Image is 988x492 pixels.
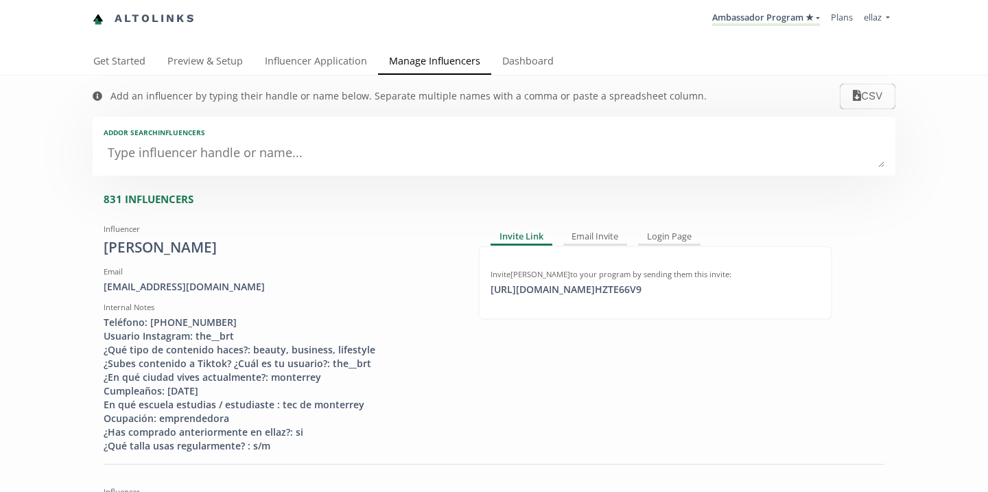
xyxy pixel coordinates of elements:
[840,84,895,109] button: CSV
[638,229,701,246] div: Login Page
[110,89,707,103] div: Add an influencer by typing their handle or name below. Separate multiple names with a comma or p...
[104,280,458,294] div: [EMAIL_ADDRESS][DOMAIN_NAME]
[563,229,628,246] div: Email Invite
[104,302,458,313] div: Internal Notes
[104,266,458,277] div: Email
[156,49,254,76] a: Preview & Setup
[93,14,104,25] img: favicon-32x32.png
[104,237,458,258] div: [PERSON_NAME]
[254,49,378,76] a: Influencer Application
[491,49,565,76] a: Dashboard
[104,128,884,137] div: Add or search INFLUENCERS
[378,49,491,76] a: Manage Influencers
[491,269,820,280] div: Invite [PERSON_NAME] to your program by sending them this invite:
[712,11,820,26] a: Ambassador Program ★
[864,11,890,27] a: ellaz
[482,283,650,296] div: [URL][DOMAIN_NAME] HZTE66V9
[14,14,58,55] iframe: chat widget
[864,11,882,23] span: ellaz
[82,49,156,76] a: Get Started
[831,11,853,23] a: Plans
[104,224,458,235] div: Influencer
[491,229,552,246] div: Invite Link
[104,316,458,453] div: Teléfono: [PHONE_NUMBER] Usuario Instagram: the__brt ¿Qué tipo de contenido haces?: beauty, busin...
[104,192,895,207] div: 831 INFLUENCERS
[93,8,196,30] a: Altolinks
